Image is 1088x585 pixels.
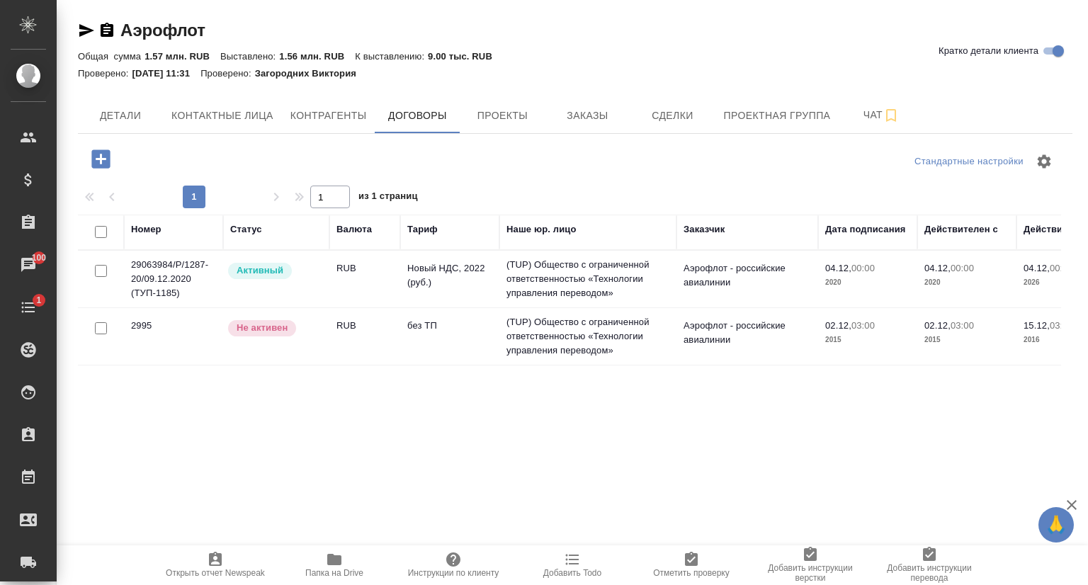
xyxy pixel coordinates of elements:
[144,51,220,62] p: 1.57 млн. RUB
[132,68,201,79] p: [DATE] 11:31
[543,568,601,578] span: Добавить Todo
[684,261,811,290] p: Аэрофлот - российские авиалинии
[499,251,676,307] td: (TUP) Общество с ограниченной ответственностью «Технологии управления переводом»
[230,222,262,237] div: Статус
[1027,144,1061,178] span: Настроить таблицу
[851,320,875,331] p: 03:00
[171,107,273,125] span: Контактные лица
[124,312,223,361] td: 2995
[847,106,915,124] span: Чат
[407,222,438,237] div: Тариф
[653,568,729,578] span: Отметить проверку
[336,222,372,237] div: Валюта
[513,545,632,585] button: Добавить Todo
[78,51,144,62] p: Общая сумма
[951,320,974,331] p: 03:00
[383,107,451,125] span: Договоры
[870,545,989,585] button: Добавить инструкции перевода
[200,68,255,79] p: Проверено:
[329,254,400,304] td: RUB
[468,107,536,125] span: Проекты
[723,107,830,125] span: Проектная группа
[428,51,503,62] p: 9.00 тыс. RUB
[329,312,400,361] td: RUB
[951,263,974,273] p: 00:00
[878,563,980,583] span: Добавить инструкции перевода
[156,545,275,585] button: Открыть отчет Newspeak
[939,44,1038,58] span: Кратко детали клиента
[759,563,861,583] span: Добавить инструкции верстки
[825,333,910,347] p: 2015
[86,107,154,125] span: Детали
[166,568,265,578] span: Открыть отчет Newspeak
[78,22,95,39] button: Скопировать ссылку для ЯМессенджера
[4,247,53,283] a: 100
[924,276,1009,290] p: 2020
[684,222,725,237] div: Заказчик
[78,68,132,79] p: Проверено:
[237,263,283,278] p: Активный
[1024,320,1050,331] p: 15.12,
[506,222,577,237] div: Наше юр. лицо
[131,222,161,237] div: Номер
[28,293,50,307] span: 1
[825,276,910,290] p: 2020
[124,251,223,307] td: 29063984/Р/1287-20/09.12.2020 (ТУП-1185)
[275,545,394,585] button: Папка на Drive
[358,188,418,208] span: из 1 страниц
[638,107,706,125] span: Сделки
[394,545,513,585] button: Инструкции по клиенту
[924,263,951,273] p: 04.12,
[355,51,428,62] p: К выставлению:
[825,222,906,237] div: Дата подписания
[305,568,363,578] span: Папка на Drive
[924,320,951,331] p: 02.12,
[23,251,55,265] span: 100
[4,290,53,325] a: 1
[237,321,288,335] p: Не активен
[98,22,115,39] button: Скопировать ссылку
[751,545,870,585] button: Добавить инструкции верстки
[553,107,621,125] span: Заказы
[1038,507,1074,543] button: 🙏
[279,51,355,62] p: 1.56 млн. RUB
[1050,320,1073,331] p: 03:00
[120,21,205,40] a: Аэрофлот
[924,222,998,237] div: Действителен с
[825,263,851,273] p: 04.12,
[684,319,811,347] p: Аэрофлот - российские авиалинии
[220,51,279,62] p: Выставлено:
[400,254,499,304] td: Новый НДС, 2022 (руб.)
[911,151,1027,173] div: split button
[883,107,900,124] svg: Подписаться
[255,68,367,79] p: Загородних Виктория
[825,320,851,331] p: 02.12,
[499,308,676,365] td: (TUP) Общество с ограниченной ответственностью «Технологии управления переводом»
[290,107,367,125] span: Контрагенты
[408,568,499,578] span: Инструкции по клиенту
[1050,263,1073,273] p: 00:00
[632,545,751,585] button: Отметить проверку
[1044,510,1068,540] span: 🙏
[1024,263,1050,273] p: 04.12,
[81,144,120,174] button: Добавить договор
[851,263,875,273] p: 00:00
[400,312,499,361] td: без ТП
[924,333,1009,347] p: 2015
